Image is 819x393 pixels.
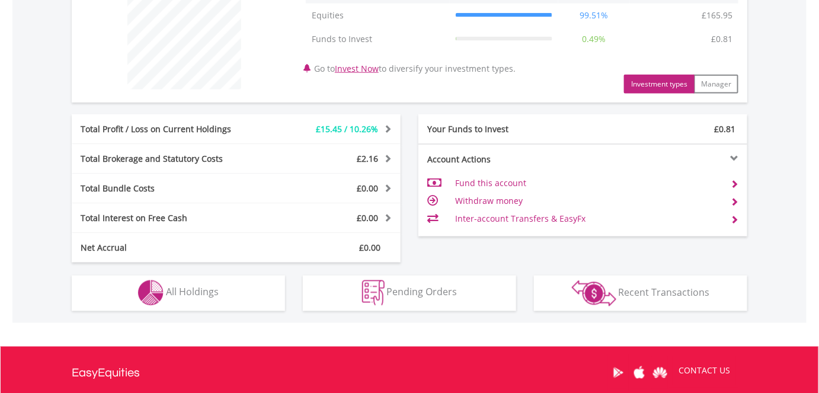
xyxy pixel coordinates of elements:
a: Huawei [650,354,670,391]
span: £0.81 [714,123,735,135]
div: Account Actions [418,154,583,165]
button: Pending Orders [303,276,516,311]
span: £0.00 [359,242,380,253]
a: Invest Now [335,63,379,74]
a: Google Play [608,354,629,391]
td: £0.81 [705,27,738,51]
div: Your Funds to Invest [418,123,583,135]
button: Investment types [624,75,695,94]
div: Total Profit / Loss on Current Holdings [72,123,264,135]
td: 0.49% [558,27,631,51]
td: 99.51% [558,4,631,27]
div: Total Interest on Free Cash [72,212,264,224]
span: £2.16 [357,153,378,164]
img: transactions-zar-wht.png [572,280,616,306]
div: Total Bundle Costs [72,183,264,194]
button: All Holdings [72,276,285,311]
td: Equities [306,4,450,27]
span: £0.00 [357,183,378,194]
img: pending_instructions-wht.png [362,280,385,306]
td: £165.95 [696,4,738,27]
td: Inter-account Transfers & EasyFx [455,210,721,228]
span: Recent Transactions [619,286,710,299]
button: Recent Transactions [534,276,747,311]
img: holdings-wht.png [138,280,164,306]
span: £0.00 [357,212,378,223]
div: Total Brokerage and Statutory Costs [72,153,264,165]
td: Funds to Invest [306,27,450,51]
a: CONTACT US [670,354,738,388]
td: Fund this account [455,174,721,192]
div: Net Accrual [72,242,264,254]
button: Manager [694,75,738,94]
span: Pending Orders [387,286,458,299]
td: Withdraw money [455,192,721,210]
a: Apple [629,354,650,391]
span: £15.45 / 10.26% [316,123,378,135]
span: All Holdings [166,286,219,299]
